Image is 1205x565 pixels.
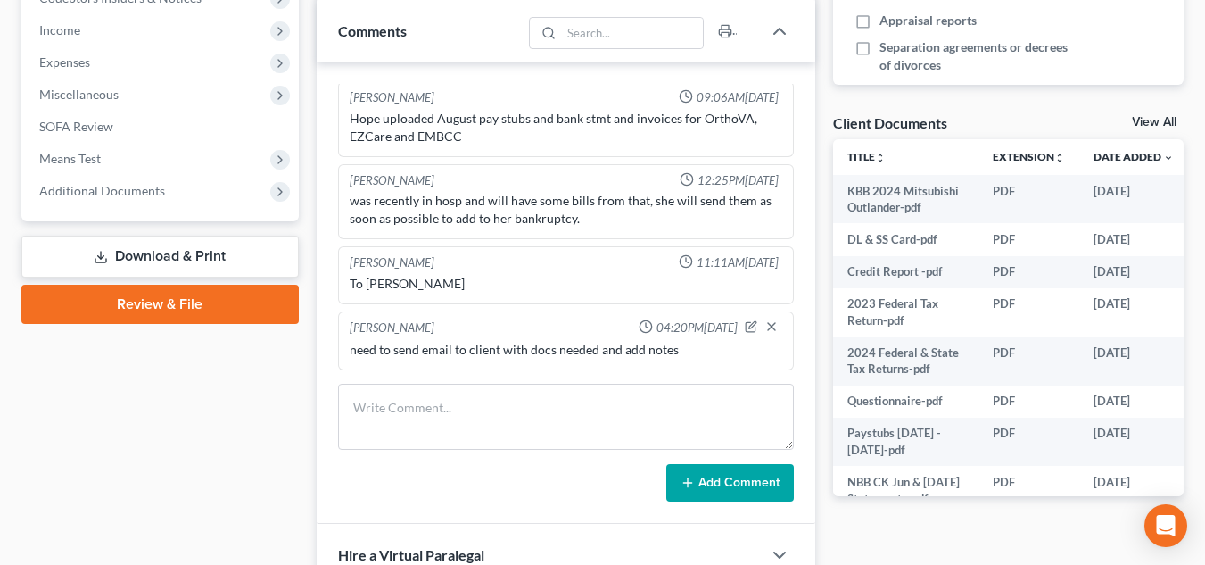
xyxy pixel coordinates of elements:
[1132,116,1176,129] a: View All
[39,119,113,134] span: SOFA Review
[978,386,1079,418] td: PDF
[561,18,703,48] input: Search...
[1079,337,1188,386] td: [DATE]
[1079,386,1188,418] td: [DATE]
[350,320,434,337] div: [PERSON_NAME]
[697,254,779,271] span: 11:11AM[DATE]
[39,54,90,70] span: Expenses
[847,150,886,163] a: Titleunfold_more
[1079,288,1188,337] td: [DATE]
[833,337,978,386] td: 2024 Federal & State Tax Returns-pdf
[978,466,1079,515] td: PDF
[978,418,1079,467] td: PDF
[833,175,978,224] td: KBB 2024 Mitsubishi Outlander-pdf
[39,22,80,37] span: Income
[350,341,782,359] div: need to send email to client with docs needed and add notes
[978,337,1079,386] td: PDF
[21,285,299,324] a: Review & File
[1094,150,1174,163] a: Date Added expand_more
[1079,223,1188,255] td: [DATE]
[978,256,1079,288] td: PDF
[833,223,978,255] td: DL & SS Card-pdf
[833,386,978,418] td: Questionnaire-pdf
[833,288,978,337] td: 2023 Federal Tax Return-pdf
[666,464,794,502] button: Add Comment
[1079,256,1188,288] td: [DATE]
[1079,175,1188,224] td: [DATE]
[25,111,299,143] a: SOFA Review
[875,153,886,163] i: unfold_more
[338,546,484,563] span: Hire a Virtual Paralegal
[697,89,779,106] span: 09:06AM[DATE]
[833,466,978,515] td: NBB CK Jun & [DATE] Statements-pdf
[1163,153,1174,163] i: expand_more
[879,12,977,29] span: Appraisal reports
[350,89,434,106] div: [PERSON_NAME]
[39,87,119,102] span: Miscellaneous
[1079,466,1188,515] td: [DATE]
[39,151,101,166] span: Means Test
[350,254,434,271] div: [PERSON_NAME]
[1054,153,1065,163] i: unfold_more
[978,223,1079,255] td: PDF
[350,172,434,189] div: [PERSON_NAME]
[993,150,1065,163] a: Extensionunfold_more
[350,192,782,228] div: was recently in hosp and will have some bills from that, she will send them as soon as possible t...
[656,320,738,337] span: 04:20PM[DATE]
[350,275,782,293] div: To [PERSON_NAME]
[1144,504,1187,547] div: Open Intercom Messenger
[350,110,782,145] div: Hope uploaded August pay stubs and bank stmt and invoices for OrthoVA, EZCare and EMBCC
[697,172,779,189] span: 12:25PM[DATE]
[338,22,407,39] span: Comments
[21,236,299,278] a: Download & Print
[978,288,1079,337] td: PDF
[978,175,1079,224] td: PDF
[879,38,1081,74] span: Separation agreements or decrees of divorces
[833,256,978,288] td: Credit Report -pdf
[1079,418,1188,467] td: [DATE]
[833,113,947,132] div: Client Documents
[833,418,978,467] td: Paystubs [DATE] - [DATE]-pdf
[39,183,165,198] span: Additional Documents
